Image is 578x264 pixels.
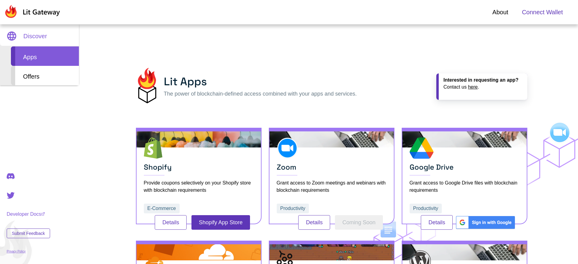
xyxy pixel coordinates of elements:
[421,215,453,230] button: Details
[11,66,79,85] div: Offers
[7,212,50,217] a: Developer Docs
[444,77,522,83] div: Interested in requesting an app?
[11,46,79,66] div: Apps
[410,163,519,175] h3: Google Drive
[522,8,563,17] span: Connect Wallet
[444,84,522,90] div: Contact us .
[277,163,387,175] h3: Zoom
[23,32,47,41] span: Discover
[455,215,515,230] img: AebmxjtTus0OAAAAAElFTkSuQmCC
[468,84,478,90] a: here
[164,73,357,90] h2: Lit Apps
[277,179,387,194] div: Grant access to Zoom meetings and webinars with blockchain requirements
[155,215,187,230] button: Details
[4,5,60,18] img: Lit Gateway Logo
[410,179,519,194] div: Grant access to Google Drive files with blockchain requirements
[7,228,50,238] button: Submit Feedback
[136,68,158,103] img: dCkmojKE6zbGcmiyRNzj4lqTqCyrltJmwHfQAQJ2+1e5Hc1S5JlQniey71zbI5hTg5hFRjn5LkTVCC3NVpztmZySJJldUuSaU...
[164,90,357,98] h5: The power of blockchain-defined access combined with your apps and services.
[144,179,254,194] div: Provide coupons selectively on your Shopify store with blockchain requirements
[144,204,180,213] button: E-Commerce
[298,215,330,230] button: Details
[144,163,254,175] h3: Shopify
[492,8,508,17] a: About
[7,250,50,253] a: Privacy Policy
[410,204,442,213] button: Productivity
[191,215,250,230] button: Shopify App Store
[277,204,309,213] button: Productivity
